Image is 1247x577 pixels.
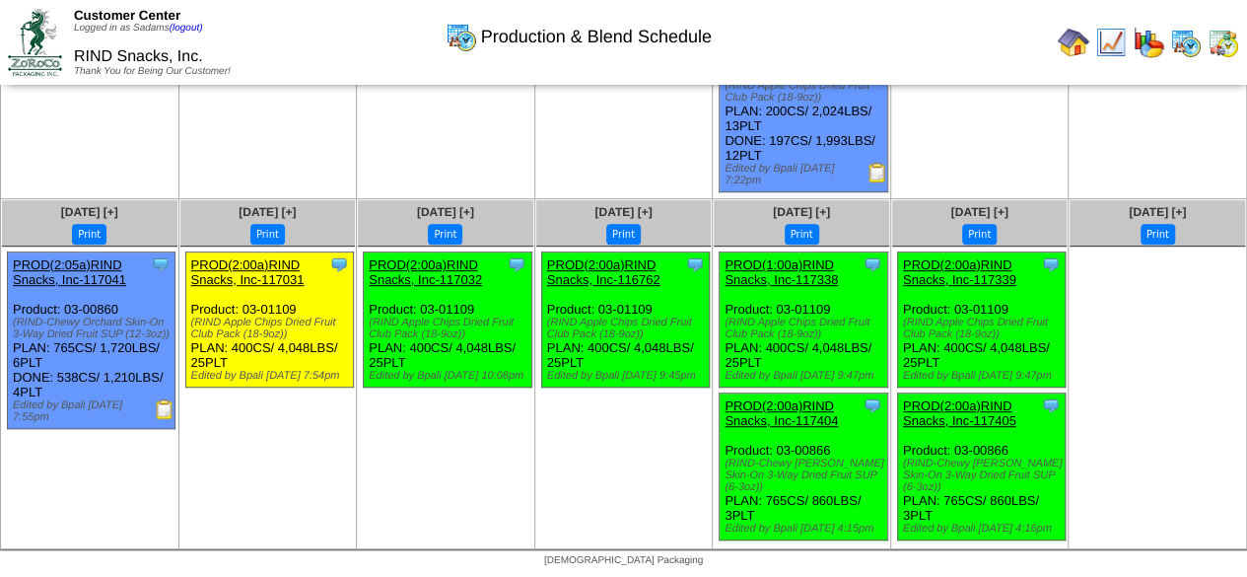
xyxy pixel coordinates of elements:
[903,257,1016,287] a: PROD(2:00a)RIND Snacks, Inc-117339
[773,205,830,219] a: [DATE] [+]
[867,163,887,182] img: Production Report
[191,370,353,382] div: Edited by Bpali [DATE] 7:54pm
[903,398,1016,428] a: PROD(2:00a)RIND Snacks, Inc-117405
[685,254,705,274] img: Tooltip
[720,252,887,388] div: Product: 03-01109 PLAN: 400CS / 4,048LBS / 25PLT
[785,224,819,245] button: Print
[1208,27,1239,58] img: calendarinout.gif
[547,257,660,287] a: PROD(2:00a)RIND Snacks, Inc-116762
[74,66,231,77] span: Thank You for Being Our Customer!
[1058,27,1089,58] img: home.gif
[481,27,712,47] span: Production & Blend Schedule
[1129,205,1186,219] a: [DATE] [+]
[544,555,703,566] span: [DEMOGRAPHIC_DATA] Packaging
[446,21,477,52] img: calendarprod.gif
[903,317,1065,340] div: (RIND Apple Chips Dried Fruit Club Pack (18-9oz))
[720,16,887,192] div: Product: 03-01109 PLAN: 200CS / 2,024LBS / 13PLT DONE: 197CS / 1,993LBS / 12PLT
[720,394,887,541] div: Product: 03-00866 PLAN: 765CS / 860LBS / 3PLT
[1095,27,1127,58] img: line_graph.gif
[897,252,1065,388] div: Product: 03-01109 PLAN: 400CS / 4,048LBS / 25PLT
[155,399,174,419] img: Production Report
[725,370,886,382] div: Edited by Bpali [DATE] 9:47pm
[8,9,62,75] img: ZoRoCo_Logo(Green%26Foil)%20jpg.webp
[863,396,882,415] img: Tooltip
[250,224,285,245] button: Print
[191,317,353,340] div: (RIND Apple Chips Dried Fruit Club Pack (18-9oz))
[725,317,886,340] div: (RIND Apple Chips Dried Fruit Club Pack (18-9oz))
[962,224,997,245] button: Print
[369,257,482,287] a: PROD(2:00a)RIND Snacks, Inc-117032
[428,224,462,245] button: Print
[364,252,531,388] div: Product: 03-01109 PLAN: 400CS / 4,048LBS / 25PLT
[239,205,296,219] a: [DATE] [+]
[369,370,530,382] div: Edited by Bpali [DATE] 10:08pm
[897,394,1065,541] div: Product: 03-00866 PLAN: 765CS / 860LBS / 3PLT
[863,254,882,274] img: Tooltip
[541,252,709,388] div: Product: 03-01109 PLAN: 400CS / 4,048LBS / 25PLT
[74,8,180,23] span: Customer Center
[903,523,1065,535] div: Edited by Bpali [DATE] 4:16pm
[725,523,886,535] div: Edited by Bpali [DATE] 4:15pm
[1170,27,1202,58] img: calendarprod.gif
[1141,224,1175,245] button: Print
[1041,396,1061,415] img: Tooltip
[13,257,126,287] a: PROD(2:05a)RIND Snacks, Inc-117041
[1133,27,1164,58] img: graph.gif
[74,23,203,34] span: Logged in as Sadams
[725,163,886,186] div: Edited by Bpali [DATE] 7:22pm
[369,317,530,340] div: (RIND Apple Chips Dried Fruit Club Pack (18-9oz))
[594,205,652,219] a: [DATE] [+]
[951,205,1008,219] a: [DATE] [+]
[170,23,203,34] a: (logout)
[417,205,474,219] a: [DATE] [+]
[606,224,641,245] button: Print
[185,252,353,388] div: Product: 03-01109 PLAN: 400CS / 4,048LBS / 25PLT
[13,399,174,423] div: Edited by Bpali [DATE] 7:55pm
[13,317,174,340] div: (RIND-Chewy Orchard Skin-On 3-Way Dried Fruit SUP (12-3oz))
[8,252,175,429] div: Product: 03-00860 PLAN: 765CS / 1,720LBS / 6PLT DONE: 538CS / 1,210LBS / 4PLT
[547,370,709,382] div: Edited by Bpali [DATE] 9:45pm
[725,257,838,287] a: PROD(1:00a)RIND Snacks, Inc-117338
[903,458,1065,493] div: (RIND-Chewy [PERSON_NAME] Skin-On 3-Way Dried Fruit SUP (6-3oz))
[903,370,1065,382] div: Edited by Bpali [DATE] 9:47pm
[191,257,305,287] a: PROD(2:00a)RIND Snacks, Inc-117031
[507,254,526,274] img: Tooltip
[725,458,886,493] div: (RIND-Chewy [PERSON_NAME] Skin-On 3-Way Dried Fruit SUP (6-3oz))
[1041,254,1061,274] img: Tooltip
[547,317,709,340] div: (RIND Apple Chips Dried Fruit Club Pack (18-9oz))
[72,224,106,245] button: Print
[74,48,203,65] span: RIND Snacks, Inc.
[151,254,171,274] img: Tooltip
[329,254,349,274] img: Tooltip
[725,398,838,428] a: PROD(2:00a)RIND Snacks, Inc-117404
[61,205,118,219] a: [DATE] [+]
